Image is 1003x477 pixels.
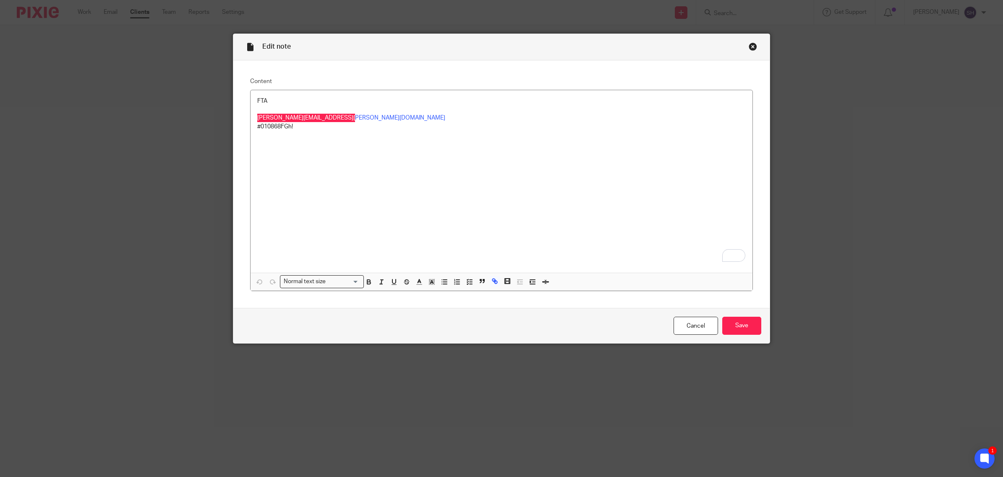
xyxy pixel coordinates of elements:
[749,42,757,51] div: Close this dialog window
[280,275,364,288] div: Search for option
[262,43,291,50] span: Edit note
[988,446,997,455] div: 1
[257,115,445,121] a: [PERSON_NAME][EMAIL_ADDRESS][PERSON_NAME][DOMAIN_NAME]
[250,77,753,86] label: Content
[282,277,328,286] span: Normal text size
[251,90,752,273] div: To enrich screen reader interactions, please activate Accessibility in Grammarly extension settings
[257,97,746,123] p: FTA
[257,123,746,131] p: #010868FGh!
[722,317,761,335] input: Save
[674,317,718,335] a: Cancel
[329,277,359,286] input: Search for option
